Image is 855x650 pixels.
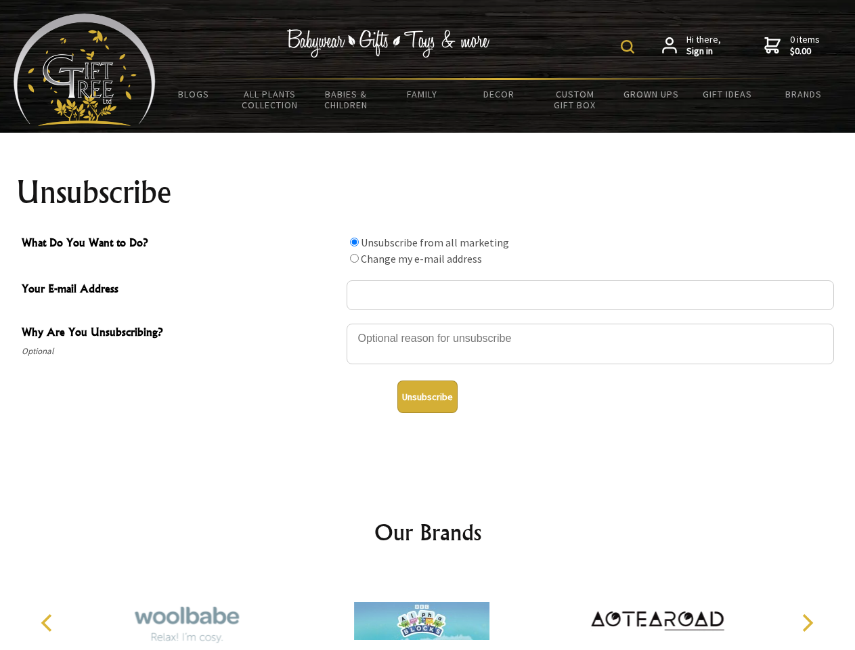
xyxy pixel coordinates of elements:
[22,234,340,254] span: What Do You Want to Do?
[34,608,64,638] button: Previous
[613,80,689,108] a: Grown Ups
[686,34,721,58] span: Hi there,
[764,34,820,58] a: 0 items$0.00
[350,254,359,263] input: What Do You Want to Do?
[397,381,458,413] button: Unsubscribe
[350,238,359,246] input: What Do You Want to Do?
[621,40,634,53] img: product search
[287,29,490,58] img: Babywear - Gifts - Toys & more
[22,324,340,343] span: Why Are You Unsubscribing?
[16,176,839,209] h1: Unsubscribe
[232,80,309,119] a: All Plants Collection
[460,80,537,108] a: Decor
[662,34,721,58] a: Hi there,Sign in
[790,45,820,58] strong: $0.00
[22,280,340,300] span: Your E-mail Address
[22,343,340,360] span: Optional
[361,236,509,249] label: Unsubscribe from all marketing
[766,80,842,108] a: Brands
[361,252,482,265] label: Change my e-mail address
[156,80,232,108] a: BLOGS
[689,80,766,108] a: Gift Ideas
[308,80,385,119] a: Babies & Children
[537,80,613,119] a: Custom Gift Box
[686,45,721,58] strong: Sign in
[792,608,822,638] button: Next
[14,14,156,126] img: Babyware - Gifts - Toys and more...
[347,280,834,310] input: Your E-mail Address
[790,33,820,58] span: 0 items
[27,516,829,548] h2: Our Brands
[385,80,461,108] a: Family
[347,324,834,364] textarea: Why Are You Unsubscribing?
